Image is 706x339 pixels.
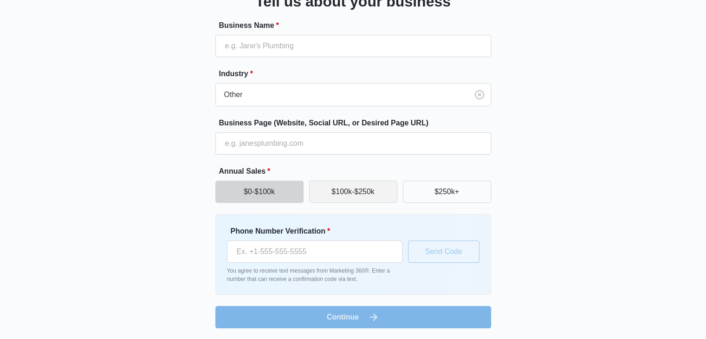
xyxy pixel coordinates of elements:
input: e.g. janesplumbing.com [215,132,491,155]
button: $250k+ [403,181,491,203]
label: Business Page (Website, Social URL, or Desired Page URL) [219,117,495,129]
label: Annual Sales [219,166,495,177]
input: e.g. Jane's Plumbing [215,35,491,57]
label: Industry [219,68,495,79]
button: $100k-$250k [309,181,397,203]
button: $0-$100k [215,181,304,203]
button: Clear [472,87,487,102]
input: Ex. +1-555-555-5555 [227,241,402,263]
label: Business Name [219,20,495,31]
p: You agree to receive text messages from Marketing 360®. Enter a number that can receive a confirm... [227,267,402,283]
label: Phone Number Verification [231,226,406,237]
